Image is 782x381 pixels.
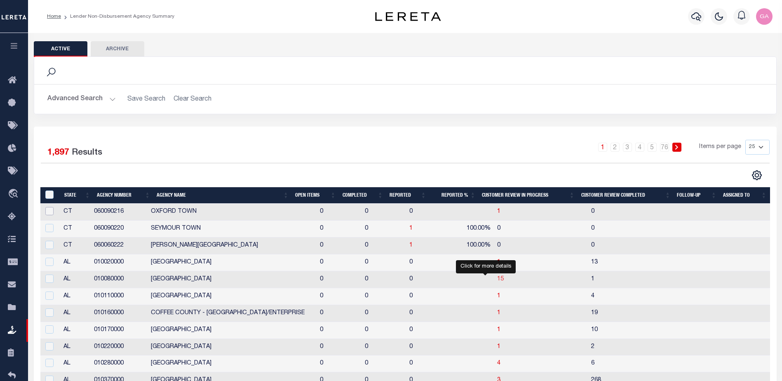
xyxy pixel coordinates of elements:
[623,143,632,152] a: 3
[588,339,679,356] td: 2
[47,148,69,157] span: 1,897
[497,259,500,265] span: 1
[148,238,317,254] td: [PERSON_NAME][GEOGRAPHIC_DATA]
[317,271,362,288] td: 0
[362,339,406,356] td: 0
[386,187,430,204] th: Reported: activate to sort column ascending
[60,288,91,305] td: AL
[598,143,607,152] a: 1
[588,355,679,372] td: 6
[91,339,148,356] td: 010220000
[406,355,447,372] td: 0
[317,305,362,322] td: 0
[674,187,720,204] th: Follow-up: activate to sort column ascending
[406,288,447,305] td: 0
[61,187,93,204] th: State: activate to sort column ascending
[588,322,679,339] td: 10
[648,143,657,152] a: 5
[317,254,362,271] td: 0
[91,221,148,238] td: 060090220
[494,238,588,254] td: 0
[60,238,91,254] td: CT
[60,305,91,322] td: AL
[91,254,148,271] td: 010020000
[60,204,91,221] td: CT
[362,305,406,322] td: 0
[153,187,292,204] th: Agency Name: activate to sort column ascending
[362,221,406,238] td: 0
[720,187,770,204] th: Assigned To: activate to sort column ascending
[91,355,148,372] td: 010280000
[317,288,362,305] td: 0
[148,254,317,271] td: [GEOGRAPHIC_DATA]
[479,187,578,204] th: Customer Review In Progress: activate to sort column ascending
[362,254,406,271] td: 0
[409,226,413,231] a: 1
[406,271,447,288] td: 0
[91,271,148,288] td: 010080000
[406,322,447,339] td: 0
[497,209,500,214] a: 1
[60,322,91,339] td: AL
[91,288,148,305] td: 010110000
[409,242,413,248] a: 1
[94,187,153,204] th: Agency Number: activate to sort column ascending
[60,254,91,271] td: AL
[635,143,644,152] a: 4
[91,322,148,339] td: 010170000
[497,360,500,366] a: 4
[588,221,679,238] td: 0
[362,204,406,221] td: 0
[362,271,406,288] td: 0
[497,310,500,316] a: 1
[339,187,387,204] th: Completed: activate to sort column ascending
[60,355,91,372] td: AL
[456,260,516,273] div: Click for more details
[317,322,362,339] td: 0
[91,204,148,221] td: 060090216
[494,221,588,238] td: 0
[72,146,102,160] label: Results
[60,339,91,356] td: AL
[148,221,317,238] td: SEYMOUR TOWN
[362,355,406,372] td: 0
[497,344,500,350] a: 1
[430,187,479,204] th: Reported %: activate to sort column ascending
[61,13,174,20] li: Lender Non-Disbursement Agency Summary
[611,143,620,152] a: 2
[362,322,406,339] td: 0
[8,189,21,200] i: travel_explore
[317,204,362,221] td: 0
[375,12,441,21] img: logo-dark.svg
[362,238,406,254] td: 0
[447,238,494,254] td: 100.00%
[317,355,362,372] td: 0
[317,238,362,254] td: 0
[497,293,500,299] a: 1
[756,8,773,25] img: svg+xml;base64,PHN2ZyB4bWxucz0iaHR0cDovL3d3dy53My5vcmcvMjAwMC9zdmciIHBvaW50ZXItZXZlbnRzPSJub25lIi...
[148,271,317,288] td: [GEOGRAPHIC_DATA]
[497,276,504,282] a: 15
[660,143,669,152] a: 76
[406,204,447,221] td: 0
[91,305,148,322] td: 010160000
[588,204,679,221] td: 0
[148,288,317,305] td: [GEOGRAPHIC_DATA]
[91,41,144,57] button: Archive
[148,339,317,356] td: [GEOGRAPHIC_DATA]
[148,305,317,322] td: COFFEE COUNTY - [GEOGRAPHIC_DATA]/ENTERPRISE
[588,271,679,288] td: 1
[292,187,339,204] th: Open Items: activate to sort column ascending
[148,355,317,372] td: [GEOGRAPHIC_DATA]
[91,238,148,254] td: 060060222
[47,14,61,19] a: Home
[497,327,500,333] a: 1
[40,187,61,204] th: MBACode
[699,143,741,152] span: Items per page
